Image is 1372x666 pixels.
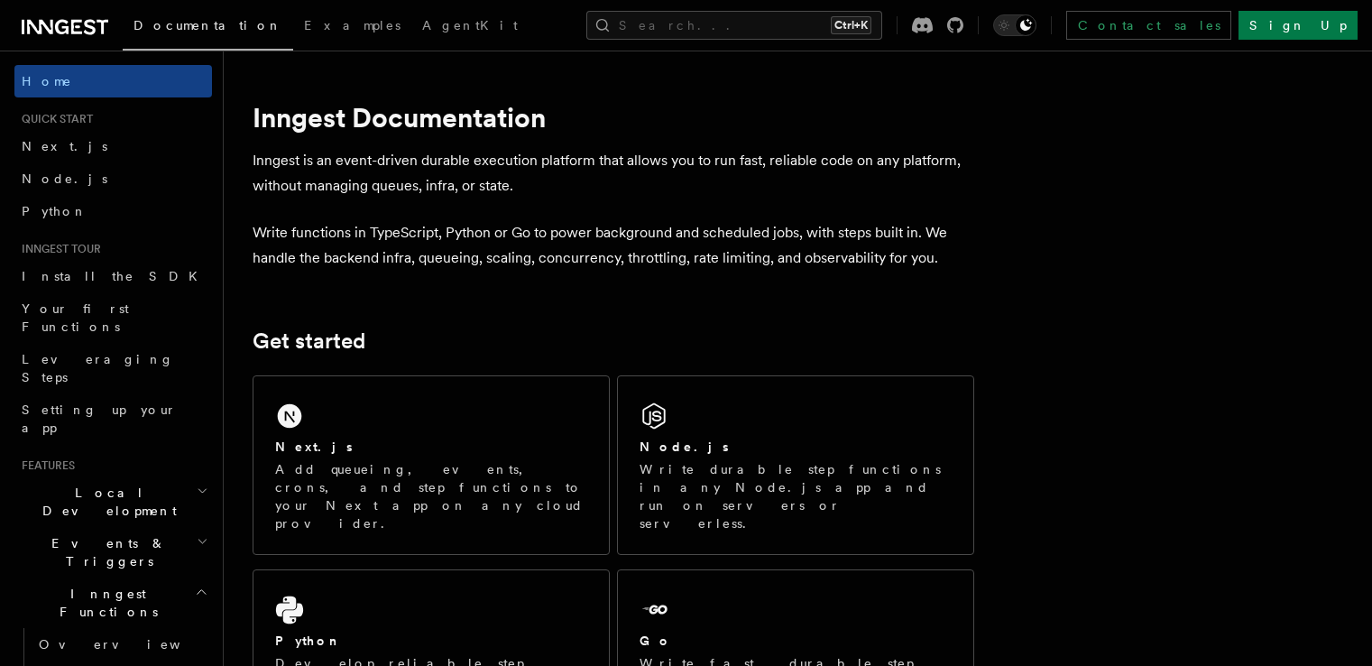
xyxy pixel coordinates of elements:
[14,65,212,97] a: Home
[253,375,610,555] a: Next.jsAdd queueing, events, crons, and step functions to your Next app on any cloud provider.
[14,534,197,570] span: Events & Triggers
[640,632,672,650] h2: Go
[253,101,974,134] h1: Inngest Documentation
[22,402,177,435] span: Setting up your app
[32,628,212,661] a: Overview
[617,375,974,555] a: Node.jsWrite durable step functions in any Node.js app and run on servers or serverless.
[22,204,87,218] span: Python
[586,11,882,40] button: Search...Ctrl+K
[253,328,365,354] a: Get started
[640,438,729,456] h2: Node.js
[134,18,282,32] span: Documentation
[275,460,587,532] p: Add queueing, events, crons, and step functions to your Next app on any cloud provider.
[275,438,353,456] h2: Next.js
[14,476,212,527] button: Local Development
[14,130,212,162] a: Next.js
[14,578,212,628] button: Inngest Functions
[14,242,101,256] span: Inngest tour
[14,292,212,343] a: Your first Functions
[22,139,107,153] span: Next.js
[411,5,529,49] a: AgentKit
[14,195,212,227] a: Python
[253,220,974,271] p: Write functions in TypeScript, Python or Go to power background and scheduled jobs, with steps bu...
[22,171,107,186] span: Node.js
[22,269,208,283] span: Install the SDK
[253,148,974,199] p: Inngest is an event-driven durable execution platform that allows you to run fast, reliable code ...
[304,18,401,32] span: Examples
[39,637,225,652] span: Overview
[831,16,871,34] kbd: Ctrl+K
[14,458,75,473] span: Features
[14,393,212,444] a: Setting up your app
[275,632,342,650] h2: Python
[1238,11,1358,40] a: Sign Up
[123,5,293,51] a: Documentation
[422,18,518,32] span: AgentKit
[22,301,129,334] span: Your first Functions
[14,162,212,195] a: Node.js
[14,260,212,292] a: Install the SDK
[14,527,212,578] button: Events & Triggers
[1066,11,1231,40] a: Contact sales
[640,460,952,532] p: Write durable step functions in any Node.js app and run on servers or serverless.
[14,112,93,126] span: Quick start
[14,484,197,520] span: Local Development
[22,72,72,90] span: Home
[293,5,411,49] a: Examples
[22,352,174,384] span: Leveraging Steps
[14,343,212,393] a: Leveraging Steps
[993,14,1036,36] button: Toggle dark mode
[14,585,195,621] span: Inngest Functions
